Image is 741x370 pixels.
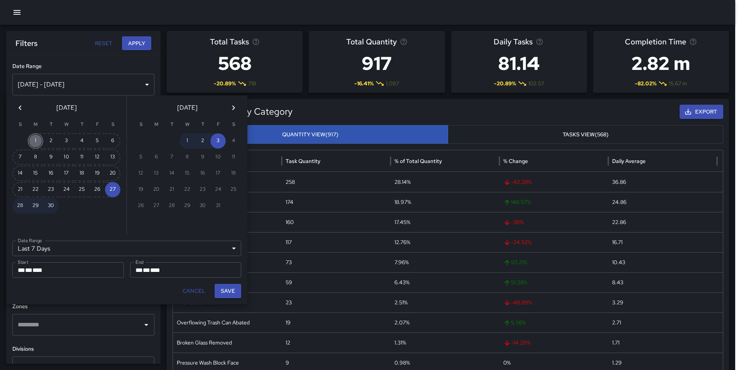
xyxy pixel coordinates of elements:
[59,182,74,197] button: 24
[211,117,225,132] span: Friday
[12,198,28,214] button: 28
[196,117,210,132] span: Thursday
[13,117,27,132] span: Sunday
[29,117,42,132] span: Monday
[90,166,105,181] button: 19
[12,100,28,115] button: Previous month
[179,133,195,149] button: 1
[75,117,89,132] span: Thursday
[165,117,179,132] span: Tuesday
[90,149,105,165] button: 12
[25,267,32,273] span: Day
[227,117,240,132] span: Saturday
[43,133,59,149] button: 2
[74,166,90,181] button: 18
[43,166,59,181] button: 16
[149,117,163,132] span: Monday
[12,166,28,181] button: 14
[105,133,120,149] button: 6
[215,284,241,298] button: Save
[28,133,43,149] button: 1
[74,149,90,165] button: 11
[106,117,120,132] span: Saturday
[43,149,59,165] button: 9
[43,182,59,197] button: 23
[74,133,90,149] button: 4
[143,267,150,273] span: Day
[44,117,58,132] span: Tuesday
[90,117,104,132] span: Friday
[105,166,120,181] button: 20
[12,149,28,165] button: 7
[59,166,74,181] button: 17
[105,182,120,197] button: 27
[177,102,198,113] span: [DATE]
[56,102,77,113] span: [DATE]
[32,267,42,273] span: Year
[195,133,210,149] button: 2
[28,182,43,197] button: 22
[18,237,42,244] label: Date Range
[210,133,226,149] button: 3
[28,149,43,165] button: 8
[18,259,28,265] label: Start
[150,267,160,273] span: Year
[90,182,105,197] button: 26
[12,241,241,256] div: Last 7 Days
[43,198,59,214] button: 30
[105,149,120,165] button: 13
[59,133,74,149] button: 3
[18,267,25,273] span: Month
[135,267,143,273] span: Month
[12,182,28,197] button: 21
[180,117,194,132] span: Wednesday
[28,198,43,214] button: 29
[90,133,105,149] button: 5
[134,117,148,132] span: Sunday
[135,259,144,265] label: End
[28,166,43,181] button: 15
[226,100,241,115] button: Next month
[59,117,73,132] span: Wednesday
[74,182,90,197] button: 25
[179,284,208,298] button: Cancel
[59,149,74,165] button: 10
